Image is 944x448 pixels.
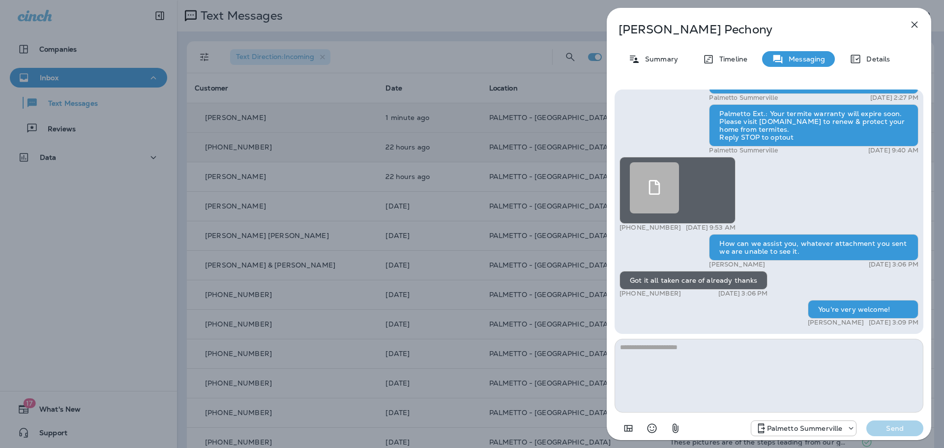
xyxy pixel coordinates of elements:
[619,224,681,232] p: [PHONE_NUMBER]
[784,55,825,63] p: Messaging
[619,271,767,290] div: Got it all taken care of already thanks
[619,290,681,298] p: [PHONE_NUMBER]
[718,290,768,298] p: [DATE] 3:06 PM
[709,261,765,269] p: [PERSON_NAME]
[714,55,747,63] p: Timeline
[808,319,864,327] p: [PERSON_NAME]
[767,424,843,432] p: Palmetto Summerville
[869,319,918,327] p: [DATE] 3:09 PM
[709,147,778,154] p: Palmetto Summerville
[619,23,887,36] p: [PERSON_NAME] Pechony
[709,94,778,102] p: Palmetto Summerville
[640,55,678,63] p: Summary
[709,234,918,261] div: How can we assist you, whatever attachment you sent we are unable to see it.
[808,300,918,319] div: You're very welcome!
[751,422,856,434] div: +1 (843) 594-2691
[870,94,918,102] p: [DATE] 2:27 PM
[709,104,918,147] div: Palmetto Ext.: Your termite warranty will expire soon. Please visit [DOMAIN_NAME] to renew & prot...
[686,224,736,232] p: [DATE] 9:53 AM
[869,261,918,269] p: [DATE] 3:06 PM
[861,55,890,63] p: Details
[642,418,662,438] button: Select an emoji
[868,147,918,154] p: [DATE] 9:40 AM
[619,418,638,438] button: Add in a premade template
